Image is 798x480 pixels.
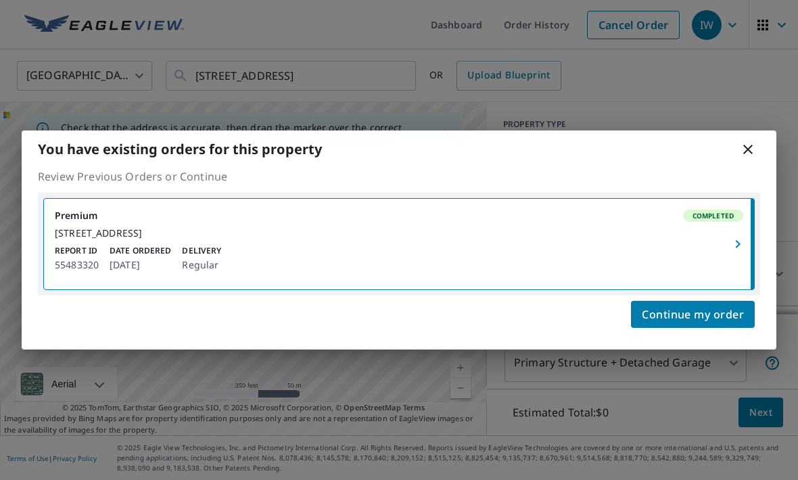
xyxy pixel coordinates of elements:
a: PremiumCompleted[STREET_ADDRESS]Report ID55483320Date Ordered[DATE]DeliveryRegular [44,199,754,289]
button: Continue my order [631,301,755,328]
span: Continue my order [642,305,744,324]
p: Delivery [182,245,221,257]
span: Completed [684,211,742,220]
div: [STREET_ADDRESS] [55,227,743,239]
p: Date Ordered [110,245,171,257]
p: Regular [182,257,221,273]
p: [DATE] [110,257,171,273]
p: Report ID [55,245,99,257]
div: Premium [55,210,743,222]
b: You have existing orders for this property [38,140,322,158]
p: 55483320 [55,257,99,273]
p: Review Previous Orders or Continue [38,168,760,185]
